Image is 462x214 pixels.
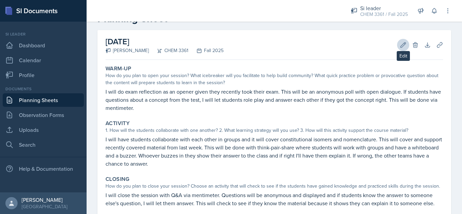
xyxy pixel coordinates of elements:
p: I will close the session with Q&A via mentimeter. Questions will be anonymous and displayed and i... [106,191,443,207]
div: Si leader [3,31,84,37]
a: Planning Sheets [3,93,84,107]
h2: [DATE] [106,35,224,48]
div: [PERSON_NAME] [106,47,149,54]
div: [GEOGRAPHIC_DATA] [22,203,67,210]
p: I will do exam reflection as an opener given they recently took their exam. This will be an anony... [106,88,443,112]
a: Profile [3,68,84,82]
div: CHEM 3361 / Fall 2025 [360,11,408,18]
label: Activity [106,120,130,127]
div: Si leader [360,4,408,12]
label: Warm-Up [106,65,132,72]
a: Uploads [3,123,84,137]
div: Documents [3,86,84,92]
button: Edit [397,39,409,51]
div: Fall 2025 [188,47,224,54]
a: Search [3,138,84,151]
a: Observation Forms [3,108,84,122]
a: Dashboard [3,39,84,52]
div: Help & Documentation [3,162,84,175]
div: [PERSON_NAME] [22,196,67,203]
a: Calendar [3,53,84,67]
div: CHEM 3361 [149,47,188,54]
div: How do you plan to open your session? What icebreaker will you facilitate to help build community... [106,72,443,86]
div: 1. How will the students collaborate with one another? 2. What learning strategy will you use? 3.... [106,127,443,134]
h2: Planning Sheet [97,13,451,25]
p: I will have students collaborate with each other in groups and it will cover constitutional isome... [106,135,443,168]
label: Closing [106,176,130,183]
div: How do you plan to close your session? Choose an activity that will check to see if the students ... [106,183,443,190]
